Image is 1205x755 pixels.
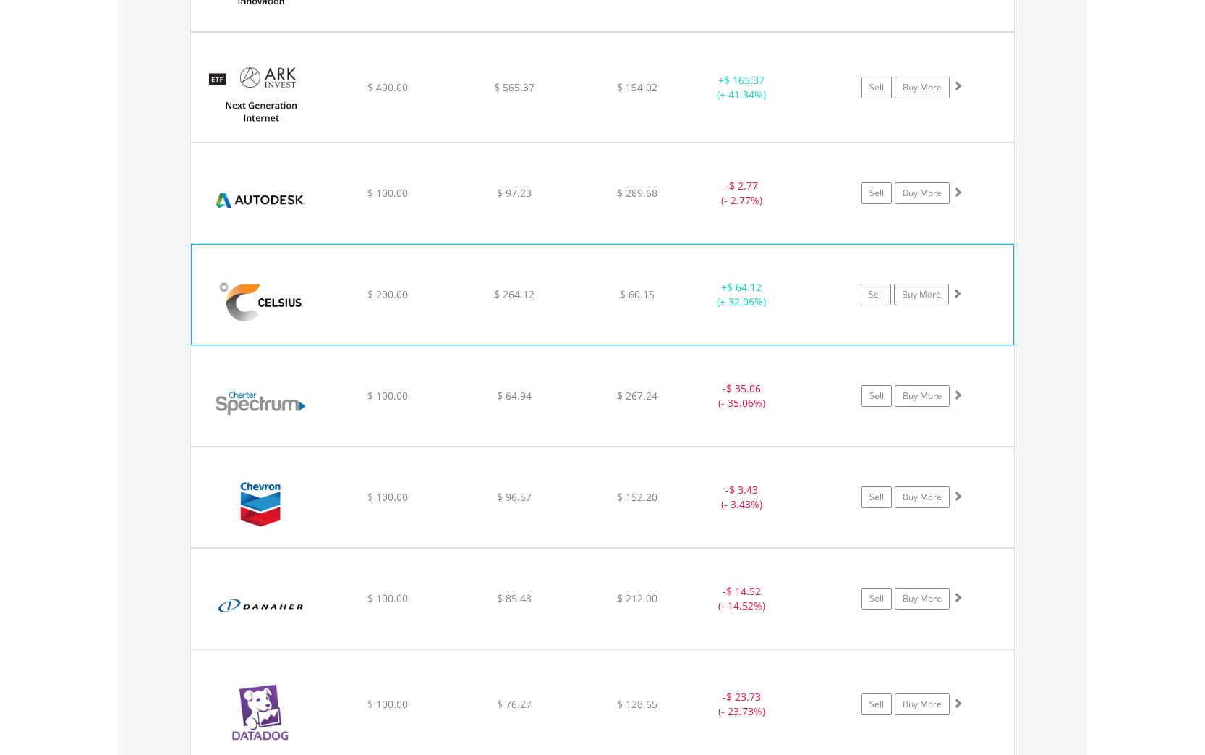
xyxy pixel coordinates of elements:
[724,73,765,87] span: $ 165.37
[199,263,323,341] img: EQU.US.CELH.png
[617,697,657,711] span: $ 128.65
[726,690,761,704] span: $ 23.73
[617,389,657,402] span: $ 267.24
[367,697,408,711] span: $ 100.00
[617,186,657,200] span: $ 289.68
[367,287,408,301] span: $ 200.00
[861,588,892,610] a: Sell
[367,80,408,94] span: $ 400.00
[895,588,950,610] a: Buy More
[198,668,323,755] img: EQU.US.DDOG.png
[861,77,892,98] a: Sell
[367,591,408,605] span: $ 100.00
[861,486,892,508] a: Sell
[894,284,949,305] a: Buy More
[895,182,950,204] a: Buy More
[861,284,891,305] a: Sell
[895,77,950,98] a: Buy More
[617,591,657,605] span: $ 212.00
[617,490,657,504] span: $ 152.20
[497,591,532,605] span: $ 85.48
[198,465,323,544] img: EQU.US.CVX.png
[861,385,892,407] a: Sell
[367,490,408,504] span: $ 100.00
[198,364,323,442] img: EQU.US.CHTR.png
[198,567,323,645] img: EQU.US.DHR.png
[687,179,796,208] div: - (- 2.77%)
[726,584,761,598] span: $ 14.52
[198,51,323,138] img: EQU.US.ARKW.png
[861,693,892,715] a: Sell
[198,161,323,240] img: EQU.US.ADSK.png
[687,73,796,102] div: + (+ 41.34%)
[620,287,655,301] span: $ 60.15
[494,287,535,301] span: $ 264.12
[497,490,532,504] span: $ 96.57
[687,483,796,512] div: - (- 3.43%)
[497,389,532,402] span: $ 64.94
[497,697,532,711] span: $ 76.27
[861,182,892,204] a: Sell
[895,385,950,407] a: Buy More
[727,280,762,294] span: $ 64.12
[726,381,761,395] span: $ 35.06
[729,179,758,193] span: $ 2.77
[367,186,408,200] span: $ 100.00
[687,280,796,309] div: + (+ 32.06%)
[687,690,796,719] div: - (- 23.73%)
[687,381,796,410] div: - (- 35.06%)
[617,80,657,94] span: $ 154.02
[895,693,950,715] a: Buy More
[367,389,408,402] span: $ 100.00
[729,483,758,497] span: $ 3.43
[494,80,535,94] span: $ 565.37
[497,186,532,200] span: $ 97.23
[895,486,950,508] a: Buy More
[687,584,796,613] div: - (- 14.52%)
